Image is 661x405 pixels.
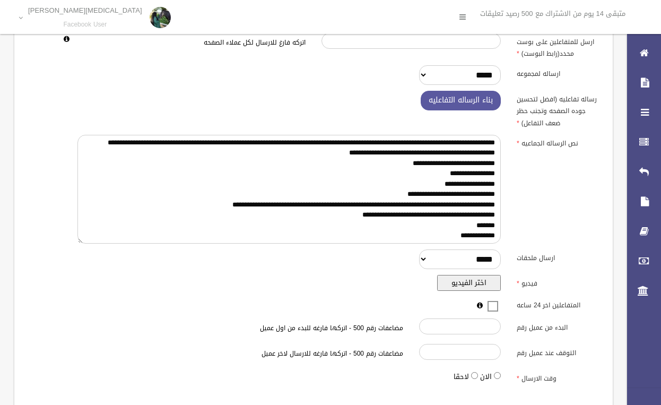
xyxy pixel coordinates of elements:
h6: مضاعفات رقم 500 - اتركها فارغه للبدء من اول عميل [175,325,403,332]
h6: مضاعفات رقم 500 - اتركها فارغه للارسال لاخر عميل [175,350,403,357]
label: المتفاعلين اخر 24 ساعه [509,297,606,312]
label: فيديو [509,275,606,290]
label: ارساله لمجموعه [509,65,606,80]
small: Facebook User [28,21,142,29]
label: لاحقا [454,370,469,383]
label: نص الرساله الجماعيه [509,135,606,150]
label: الان [480,370,492,383]
h6: اتركه فارغ للارسال لكل عملاء الصفحه [77,39,306,46]
label: البدء من عميل رقم [509,318,606,333]
label: وقت الارسال [509,370,606,385]
label: التوقف عند عميل رقم [509,344,606,359]
p: [MEDICAL_DATA][PERSON_NAME] [28,6,142,14]
label: ارسل للمتفاعلين على بوست محدد(رابط البوست) [509,33,606,59]
button: اختر الفيديو [437,275,501,291]
button: بناء الرساله التفاعليه [421,91,501,110]
label: رساله تفاعليه (افضل لتحسين جوده الصفحه وتجنب حظر ضعف التفاعل) [509,91,606,129]
label: ارسال ملحقات [509,249,606,264]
